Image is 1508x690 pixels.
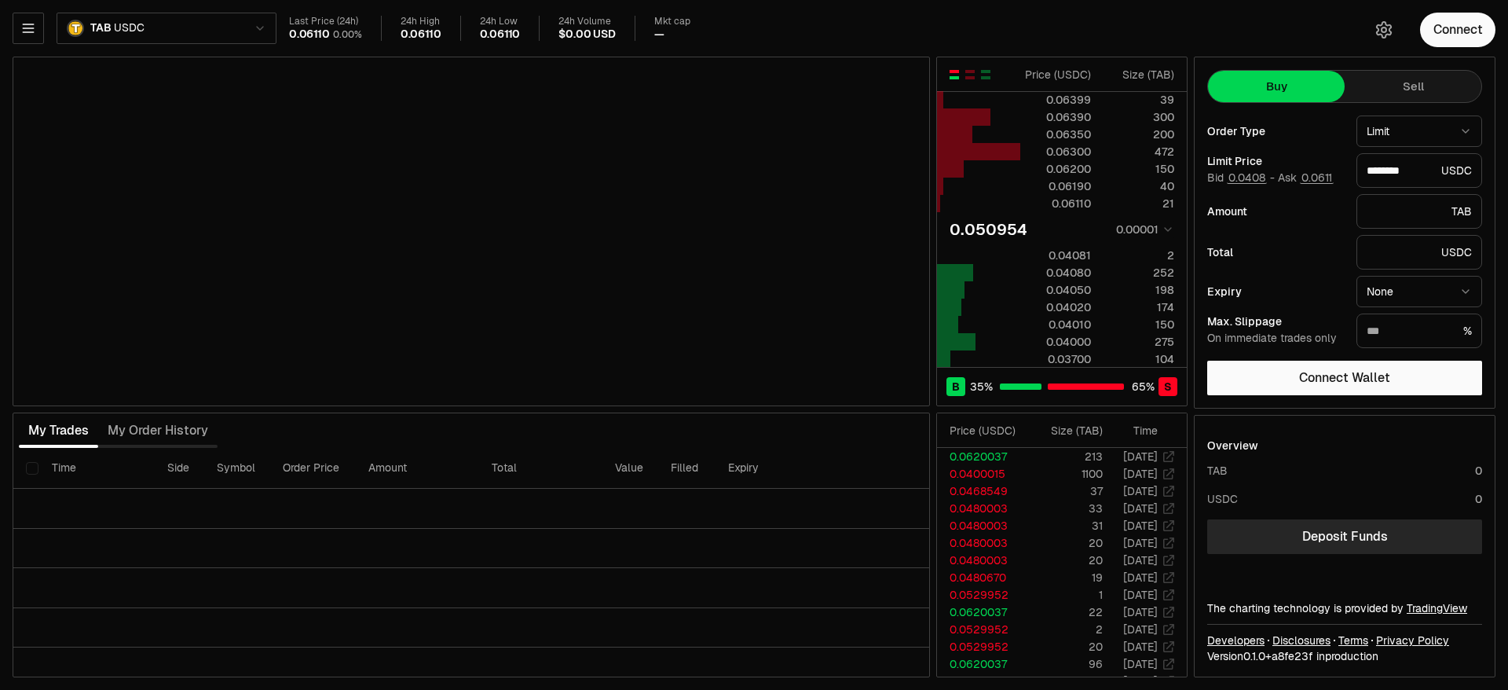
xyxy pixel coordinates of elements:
[1021,248,1091,263] div: 0.04081
[1207,438,1258,453] div: Overview
[1356,276,1482,307] button: None
[1208,71,1345,102] button: Buy
[1021,109,1091,125] div: 0.06390
[1207,286,1344,297] div: Expiry
[68,21,82,35] img: TAB Logo
[1207,156,1344,167] div: Limit Price
[937,448,1028,465] td: 0.0620037
[1475,491,1482,507] div: 0
[90,21,111,35] span: TAB
[1104,299,1174,315] div: 174
[1041,423,1103,439] div: Size ( TAB )
[1028,621,1104,638] td: 2
[948,68,961,81] button: Show Buy and Sell Orders
[1207,171,1275,185] span: Bid -
[401,28,441,42] div: 0.06110
[1272,649,1313,663] span: a8fe23f38a2ac56a94299fa30621289bc9cb5993
[1207,332,1344,346] div: On immediate trades only
[1123,657,1158,671] time: [DATE]
[1028,638,1104,655] td: 20
[1104,127,1174,142] div: 200
[1132,379,1155,395] span: 65 %
[970,379,993,395] span: 35 %
[26,462,38,475] button: Select all
[1207,206,1344,217] div: Amount
[937,638,1028,655] td: 0.0529952
[1021,299,1091,315] div: 0.04020
[1028,448,1104,465] td: 213
[333,28,362,41] div: 0.00%
[937,673,1028,690] td: 0.0695978
[1356,153,1482,188] div: USDC
[1104,248,1174,263] div: 2
[1104,144,1174,160] div: 472
[1207,491,1238,507] div: USDC
[1021,178,1091,194] div: 0.06190
[1104,92,1174,108] div: 39
[1021,282,1091,298] div: 0.04050
[1207,648,1482,664] div: Version 0.1.0 + in production
[1356,235,1482,270] div: USDC
[98,415,218,446] button: My Order History
[716,448,826,489] th: Expiry
[1104,317,1174,332] div: 150
[979,68,992,81] button: Show Buy Orders Only
[937,655,1028,673] td: 0.0620037
[937,586,1028,604] td: 0.0529952
[654,28,664,42] div: —
[1104,67,1174,83] div: Size ( TAB )
[937,552,1028,569] td: 0.0480003
[937,500,1028,517] td: 0.0480003
[1021,127,1091,142] div: 0.06350
[1356,116,1482,147] button: Limit
[1227,171,1267,184] button: 0.0408
[1104,265,1174,281] div: 252
[155,448,204,489] th: Side
[39,448,154,489] th: Time
[1123,553,1158,567] time: [DATE]
[1207,600,1482,616] div: The charting technology is provided by
[1207,247,1344,258] div: Total
[1021,317,1091,332] div: 0.04010
[658,448,716,489] th: Filled
[204,448,271,489] th: Symbol
[114,21,144,35] span: USDC
[1123,519,1158,533] time: [DATE]
[1123,501,1158,516] time: [DATE]
[1111,220,1174,239] button: 0.00001
[1104,178,1174,194] div: 40
[1420,13,1495,47] button: Connect
[13,57,929,406] iframe: Financial Chart
[480,16,521,28] div: 24h Low
[1207,463,1228,479] div: TAB
[937,465,1028,483] td: 0.0400015
[1021,144,1091,160] div: 0.06300
[270,448,356,489] th: Order Price
[1278,171,1334,185] span: Ask
[1207,126,1344,137] div: Order Type
[964,68,976,81] button: Show Sell Orders Only
[1021,334,1091,350] div: 0.04000
[1123,640,1158,654] time: [DATE]
[937,517,1028,534] td: 0.0480003
[1028,604,1104,621] td: 22
[19,415,98,446] button: My Trades
[1207,316,1344,327] div: Max. Slippage
[1338,633,1368,648] a: Terms
[1104,161,1174,177] div: 150
[950,218,1027,240] div: 0.050954
[558,16,615,28] div: 24h Volume
[1021,351,1091,367] div: 0.03700
[1123,622,1158,637] time: [DATE]
[952,379,960,395] span: B
[558,28,615,42] div: $0.00 USD
[1123,484,1158,498] time: [DATE]
[1207,633,1265,648] a: Developers
[950,423,1027,439] div: Price ( USDC )
[1104,334,1174,350] div: 275
[1123,674,1158,688] time: [DATE]
[1300,171,1334,184] button: 0.0611
[401,16,441,28] div: 24h High
[1021,265,1091,281] div: 0.04080
[1028,569,1104,586] td: 19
